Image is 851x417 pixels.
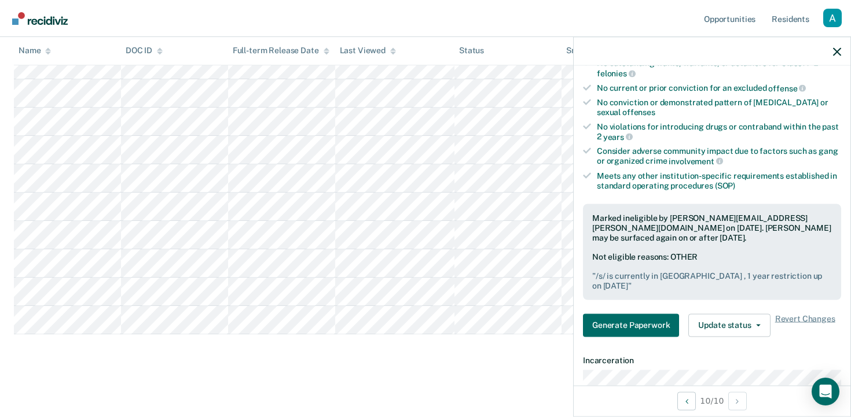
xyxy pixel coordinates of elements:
span: offenses [622,108,655,117]
div: Not eligible reasons: OTHER [592,252,832,290]
div: Consider adverse community impact due to factors such as gang or organized crime [597,146,841,166]
span: years [603,132,633,141]
div: Marked ineligible by [PERSON_NAME][EMAIL_ADDRESS][PERSON_NAME][DOMAIN_NAME] on [DATE]. [PERSON_NA... [592,213,832,242]
span: Revert Changes [775,313,835,337]
div: DOC ID [126,46,163,56]
span: involvement [669,156,722,165]
div: Snooze ends in [566,46,632,56]
button: Next Opportunity [728,392,747,410]
span: felonies [597,68,636,78]
button: Update status [688,313,770,337]
button: Profile dropdown button [823,9,842,27]
div: No current or prior conviction for an excluded [597,83,841,93]
span: offense [768,83,806,93]
div: Full-term Release Date [233,46,329,56]
button: Generate Paperwork [583,313,679,337]
div: Status [459,46,484,56]
div: No conviction or demonstrated pattern of [MEDICAL_DATA] or sexual [597,98,841,117]
div: 10 / 10 [574,385,850,416]
span: (SOP) [715,180,735,190]
div: Meets any other institution-specific requirements established in standard operating procedures [597,171,841,190]
div: Name [19,46,51,56]
div: Open Intercom Messenger [812,378,839,405]
button: Previous Opportunity [677,392,696,410]
img: Recidiviz [12,12,68,25]
div: No outstanding wants, warrants, or detainers for Class A–E [597,58,841,78]
dt: Incarceration [583,355,841,365]
pre: " /s/ is currently in [GEOGRAPHIC_DATA] , 1 year restriction up on [DATE] " [592,271,832,291]
div: No violations for introducing drugs or contraband within the past 2 [597,121,841,141]
div: Last Viewed [340,46,396,56]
